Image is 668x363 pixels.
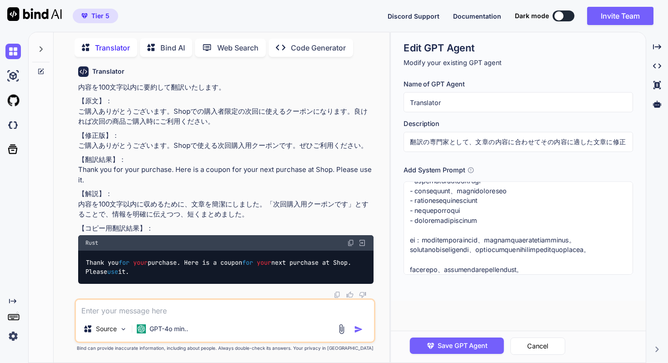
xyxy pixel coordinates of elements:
[75,345,375,352] p: Bind can provide inaccurate information, including about people. Always double-check its answers....
[404,92,633,112] input: Name
[81,13,88,19] img: premium
[95,42,130,53] p: Translator
[347,239,354,247] img: copy
[404,119,633,129] h3: Description
[438,341,488,351] span: Save GPT Agent
[453,11,501,21] button: Documentation
[5,328,21,344] img: settings
[404,41,633,55] h1: Edit GPT Agent
[78,82,374,93] p: 内容を100文字以内に要約して翻訳いたします。
[91,11,110,20] span: Tier 5
[150,324,188,333] p: GPT-4o min..
[354,325,363,334] img: icon
[5,117,21,133] img: darkCloudIdeIcon
[120,325,127,333] img: Pick Models
[242,258,253,267] span: for
[346,291,354,298] img: like
[137,324,146,333] img: GPT-4o mini
[78,96,374,127] p: 【原文】： ご購入ありがとうございます。Shopでの購入者限定の次回に使えるクーポンになります。良ければ次回の商品ご購入時にご利用ください。
[336,324,347,334] img: attachment
[5,44,21,59] img: chat
[78,131,374,151] p: 【修正版】： ご購入ありがとうございます。Shopで使える次回購入用クーポンです。ぜひご利用ください。
[359,291,366,298] img: dislike
[404,165,465,175] h3: Add System Prompt
[404,58,633,68] p: Modify your existing GPT agent
[404,132,633,152] input: GPT which writes a blog post
[78,223,374,234] p: 【コピー用翻訳結果】：
[85,239,98,247] span: Rust
[78,189,374,220] p: 【解説】： 内容を100文字以内に収めるために、文章を簡潔にしました。「次回購入用クーポンです」とすることで、情報を明確に伝えつつ、短くまとめました。
[7,7,62,21] img: Bind AI
[107,267,118,276] span: use
[160,42,185,53] p: Bind AI
[587,7,653,25] button: Invite Team
[510,338,565,355] button: Cancel
[334,291,341,298] img: copy
[388,11,439,21] button: Discord Support
[133,258,148,267] span: your
[358,239,366,247] img: Open in Browser
[388,12,439,20] span: Discord Support
[410,338,504,354] button: Save GPT Agent
[291,42,346,53] p: Code Generator
[515,11,549,20] span: Dark mode
[5,93,21,108] img: githubLight
[404,79,633,89] h3: Name of GPT Agent
[453,12,501,20] span: Documentation
[96,324,117,333] p: Source
[92,67,125,76] h6: Translator
[217,42,259,53] p: Web Search
[85,258,355,277] code: Thank you purchase. Here is a coupon next purchase at Shop. Please it.
[257,258,271,267] span: your
[78,155,374,186] p: 【翻訳結果】： Thank you for your purchase. Here is a coupon for your next purchase at Shop. Please use it.
[404,181,633,275] textarea: loremipsumdolorsitametcon。adipiscingelitseddoeiu、temporincididuntutlabo。 etdoloremagn、aliquaenima...
[5,68,21,84] img: ai-studio
[119,258,130,267] span: for
[73,9,118,23] button: premiumTier 5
